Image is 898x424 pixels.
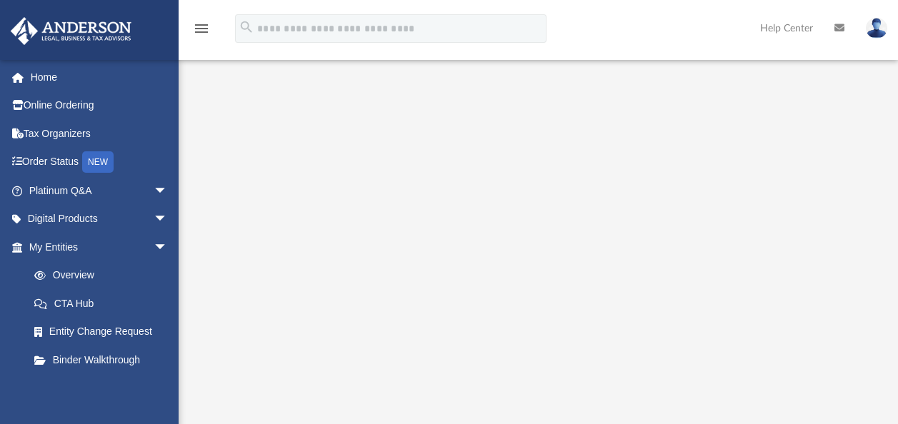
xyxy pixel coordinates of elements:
[10,205,189,233] a: Digital Productsarrow_drop_down
[154,233,182,262] span: arrow_drop_down
[10,63,189,91] a: Home
[193,20,210,37] i: menu
[20,289,189,318] a: CTA Hub
[6,17,136,45] img: Anderson Advisors Platinum Portal
[239,19,254,35] i: search
[82,151,114,173] div: NEW
[20,374,182,403] a: My Blueprint
[10,148,189,177] a: Order StatusNEW
[10,176,189,205] a: Platinum Q&Aarrow_drop_down
[20,345,189,374] a: Binder Walkthrough
[193,27,210,37] a: menu
[20,318,189,346] a: Entity Change Request
[10,119,189,148] a: Tax Organizers
[10,233,189,261] a: My Entitiesarrow_drop_down
[10,91,189,120] a: Online Ordering
[20,261,189,290] a: Overview
[154,205,182,234] span: arrow_drop_down
[154,176,182,206] span: arrow_drop_down
[866,18,887,39] img: User Pic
